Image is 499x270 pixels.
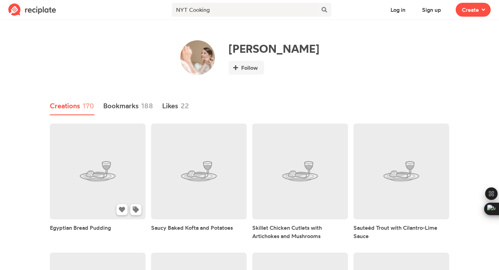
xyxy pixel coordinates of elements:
[141,101,153,111] span: 188
[353,224,437,239] span: Sauteéd Trout with Cilantro-Lime Sauce
[181,101,189,111] span: 22
[151,224,233,231] span: Saucy Baked Kofta and Potatoes
[462,6,479,14] span: Create
[456,3,491,17] button: Create
[252,223,348,240] a: Skillet Chicken Cutlets with Artichokes and Mushrooms
[229,42,319,55] h1: [PERSON_NAME]
[50,223,111,232] a: Egyptian Bread Pudding
[50,97,94,115] a: Creations170
[50,224,111,231] span: Egyptian Bread Pudding
[103,97,153,115] a: Bookmarks188
[180,40,215,75] img: User's avatar
[384,3,412,17] button: Log in
[353,223,449,240] a: Sauteéd Trout with Cilantro-Lime Sauce
[416,3,447,17] button: Sign up
[82,101,94,111] span: 170
[172,3,317,17] input: Search
[252,224,322,239] span: Skillet Chicken Cutlets with Artichokes and Mushrooms
[241,64,258,72] span: Follow
[162,97,189,115] a: Likes22
[8,3,56,16] img: Reciplate
[151,223,233,232] a: Saucy Baked Kofta and Potatoes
